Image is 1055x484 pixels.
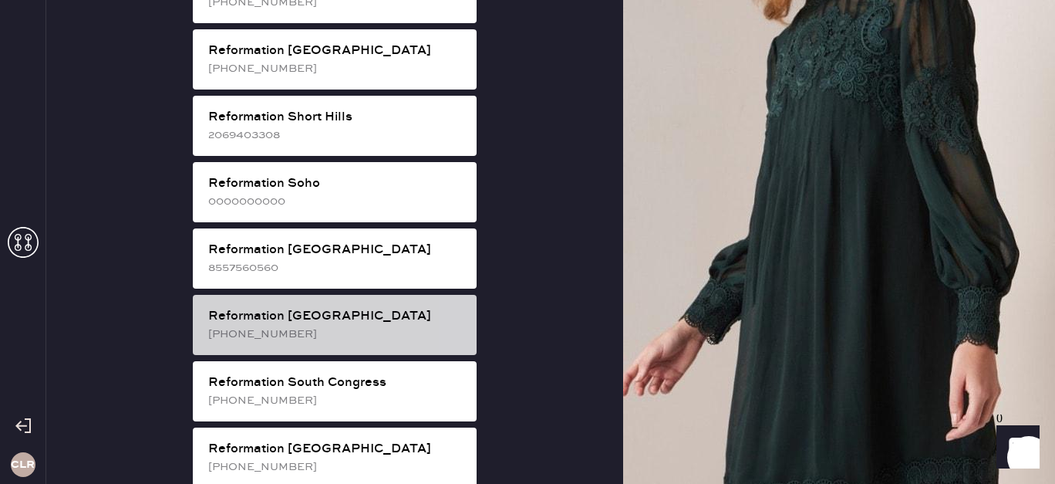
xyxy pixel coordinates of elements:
div: 8557560560 [208,259,464,276]
div: Reformation Short Hills [208,108,464,127]
div: Reformation South Congress [208,374,464,392]
div: [PHONE_NUMBER] [208,326,464,343]
div: [PHONE_NUMBER] [208,392,464,409]
iframe: Front Chat [982,415,1048,481]
div: Reformation [GEOGRAPHIC_DATA] [208,307,464,326]
div: 2069403308 [208,127,464,144]
h3: CLR [11,459,35,470]
div: [PHONE_NUMBER] [208,60,464,77]
div: Reformation Soho [208,174,464,193]
div: 0000000000 [208,193,464,210]
div: Reformation [GEOGRAPHIC_DATA] [208,241,464,259]
div: [PHONE_NUMBER] [208,459,464,476]
div: Reformation [GEOGRAPHIC_DATA] [208,42,464,60]
div: Reformation [GEOGRAPHIC_DATA] [208,440,464,459]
